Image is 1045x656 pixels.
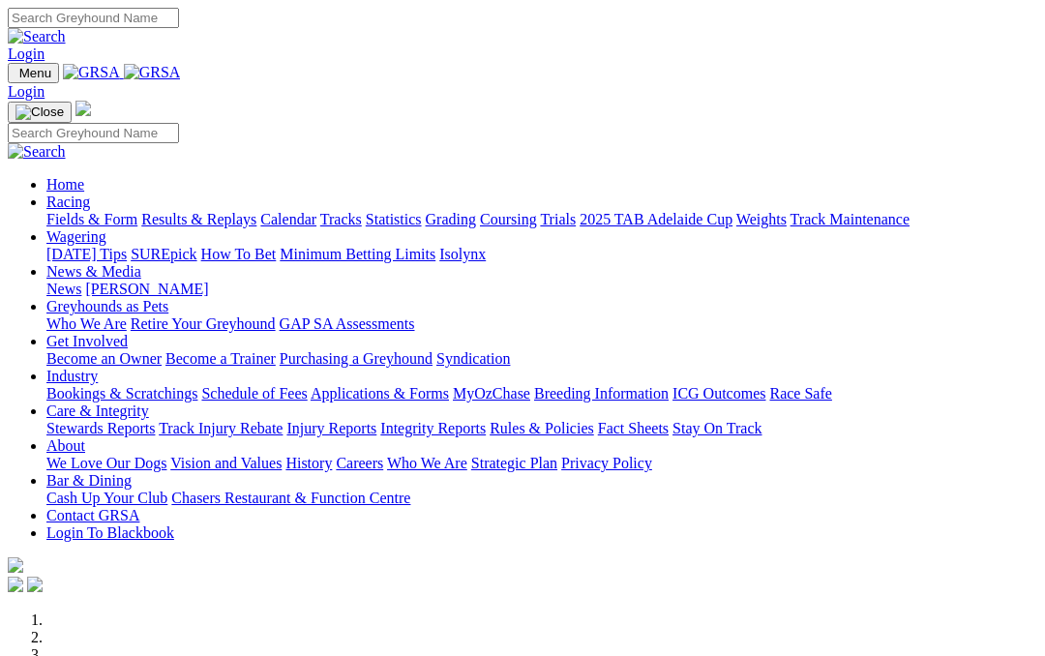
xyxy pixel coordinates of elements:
[63,64,120,81] img: GRSA
[46,246,1037,263] div: Wagering
[736,211,787,227] a: Weights
[366,211,422,227] a: Statistics
[124,64,181,81] img: GRSA
[46,281,81,297] a: News
[260,211,316,227] a: Calendar
[436,350,510,367] a: Syndication
[75,101,91,116] img: logo-grsa-white.png
[46,211,1037,228] div: Racing
[280,350,433,367] a: Purchasing a Greyhound
[380,420,486,436] a: Integrity Reports
[8,83,45,100] a: Login
[171,490,410,506] a: Chasers Restaurant & Function Centre
[46,368,98,384] a: Industry
[46,420,1037,437] div: Care & Integrity
[46,385,1037,403] div: Industry
[46,315,127,332] a: Who We Are
[46,315,1037,333] div: Greyhounds as Pets
[46,211,137,227] a: Fields & Form
[8,8,179,28] input: Search
[285,455,332,471] a: History
[439,246,486,262] a: Isolynx
[159,420,283,436] a: Track Injury Rebate
[46,333,128,349] a: Get Involved
[170,455,282,471] a: Vision and Values
[580,211,732,227] a: 2025 TAB Adelaide Cup
[201,246,277,262] a: How To Bet
[8,102,72,123] button: Toggle navigation
[27,577,43,592] img: twitter.svg
[46,507,139,523] a: Contact GRSA
[336,455,383,471] a: Careers
[561,455,652,471] a: Privacy Policy
[426,211,476,227] a: Grading
[19,66,51,80] span: Menu
[46,350,162,367] a: Become an Owner
[46,263,141,280] a: News & Media
[141,211,256,227] a: Results & Replays
[8,577,23,592] img: facebook.svg
[46,228,106,245] a: Wagering
[387,455,467,471] a: Who We Are
[490,420,594,436] a: Rules & Policies
[46,490,1037,507] div: Bar & Dining
[320,211,362,227] a: Tracks
[8,143,66,161] img: Search
[46,176,84,193] a: Home
[286,420,376,436] a: Injury Reports
[46,403,149,419] a: Care & Integrity
[8,28,66,45] img: Search
[201,385,307,402] a: Schedule of Fees
[8,45,45,62] a: Login
[46,524,174,541] a: Login To Blackbook
[598,420,669,436] a: Fact Sheets
[85,281,208,297] a: [PERSON_NAME]
[46,281,1037,298] div: News & Media
[8,63,59,83] button: Toggle navigation
[471,455,557,471] a: Strategic Plan
[280,246,435,262] a: Minimum Betting Limits
[672,385,765,402] a: ICG Outcomes
[46,298,168,314] a: Greyhounds as Pets
[46,437,85,454] a: About
[534,385,669,402] a: Breeding Information
[46,455,166,471] a: We Love Our Dogs
[165,350,276,367] a: Become a Trainer
[46,420,155,436] a: Stewards Reports
[46,385,197,402] a: Bookings & Scratchings
[540,211,576,227] a: Trials
[453,385,530,402] a: MyOzChase
[311,385,449,402] a: Applications & Forms
[46,490,167,506] a: Cash Up Your Club
[46,350,1037,368] div: Get Involved
[15,104,64,120] img: Close
[46,246,127,262] a: [DATE] Tips
[8,123,179,143] input: Search
[672,420,761,436] a: Stay On Track
[8,557,23,573] img: logo-grsa-white.png
[46,194,90,210] a: Racing
[131,315,276,332] a: Retire Your Greyhound
[791,211,910,227] a: Track Maintenance
[480,211,537,227] a: Coursing
[769,385,831,402] a: Race Safe
[46,472,132,489] a: Bar & Dining
[280,315,415,332] a: GAP SA Assessments
[46,455,1037,472] div: About
[131,246,196,262] a: SUREpick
